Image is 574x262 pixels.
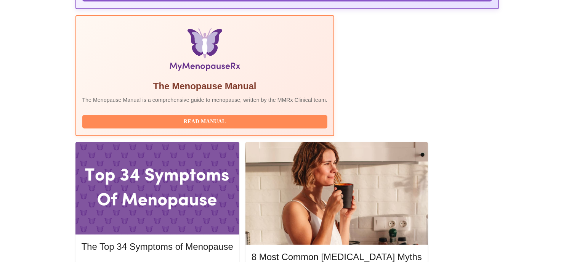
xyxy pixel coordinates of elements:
[82,115,328,129] button: Read Manual
[121,28,289,74] img: Menopause Manual
[82,80,328,92] h5: The Menopause Manual
[82,241,233,253] h5: The Top 34 Symptoms of Menopause
[82,118,330,124] a: Read Manual
[90,117,320,127] span: Read Manual
[82,96,328,104] p: The Menopause Manual is a comprehensive guide to menopause, written by the MMRx Clinical team.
